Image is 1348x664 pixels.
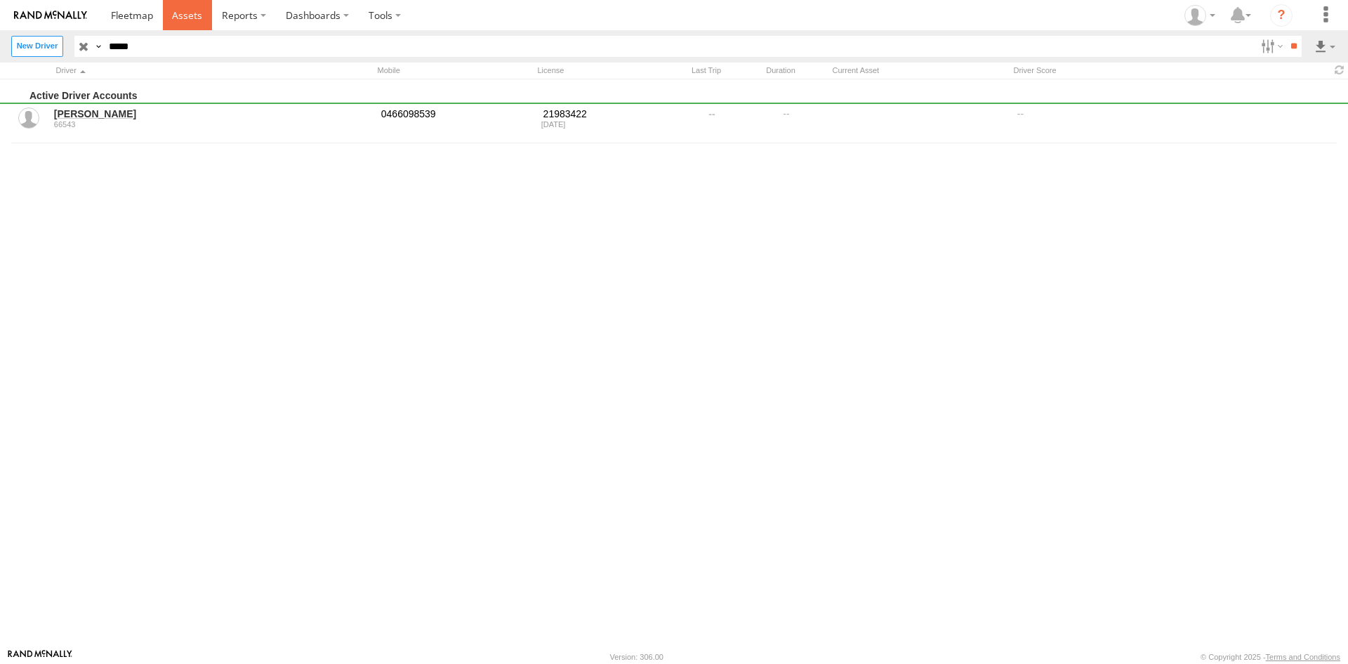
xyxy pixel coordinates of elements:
[8,650,72,664] a: Visit our Website
[54,108,371,120] a: [PERSON_NAME]
[680,64,733,77] div: Last Trip
[541,108,678,120] div: Licence No
[1179,5,1220,26] div: Tye Clark
[828,64,1004,77] div: Current Asset
[610,653,663,661] div: Version: 306.00
[11,36,63,56] label: Create New Driver
[1255,36,1286,56] label: Search Filter Options
[1270,4,1293,27] i: ?
[1201,653,1340,661] div: © Copyright 2025 -
[52,64,368,77] div: Click to Sort
[534,64,674,77] div: License
[1313,36,1337,56] label: Export results as...
[1331,64,1348,77] span: Refresh
[93,36,104,56] label: Search Query
[1010,64,1326,77] div: Driver Score
[739,64,823,77] div: Duration
[54,120,371,129] div: 66543
[374,64,528,77] div: Mobile
[379,105,534,142] div: 0466098539
[541,120,678,129] div: Licence Expires
[14,11,87,20] img: rand-logo.svg
[1266,653,1340,661] a: Terms and Conditions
